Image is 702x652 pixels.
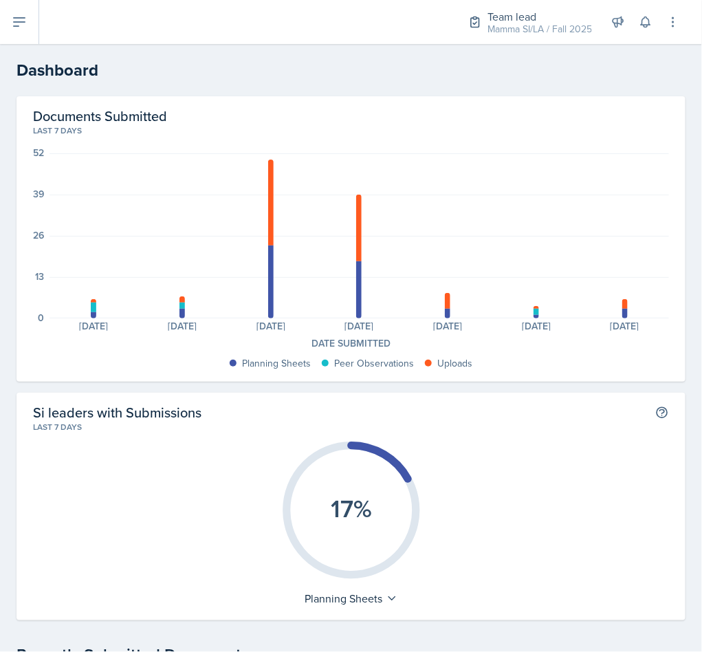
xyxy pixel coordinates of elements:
div: Peer Observations [334,356,414,371]
h2: Dashboard [17,58,685,83]
div: Uploads [437,356,472,371]
h2: Documents Submitted [33,107,669,124]
div: [DATE] [315,321,404,331]
div: Last 7 days [33,421,669,433]
div: [DATE] [492,321,581,331]
div: Planning Sheets [242,356,311,371]
div: Team lead [487,8,592,25]
div: 13 [35,272,44,281]
div: [DATE] [138,321,227,331]
div: [DATE] [580,321,669,331]
div: 0 [38,313,44,323]
div: [DATE] [50,321,138,331]
div: [DATE] [404,321,492,331]
div: 26 [33,230,44,240]
div: Mamma SI/LA / Fall 2025 [487,22,592,36]
div: 39 [33,189,44,199]
div: 52 [33,148,44,157]
div: Planning Sheets [298,587,404,609]
div: Date Submitted [33,336,669,351]
text: 17% [331,491,372,527]
div: Last 7 days [33,124,669,137]
div: [DATE] [226,321,315,331]
h2: Si leaders with Submissions [33,404,201,421]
